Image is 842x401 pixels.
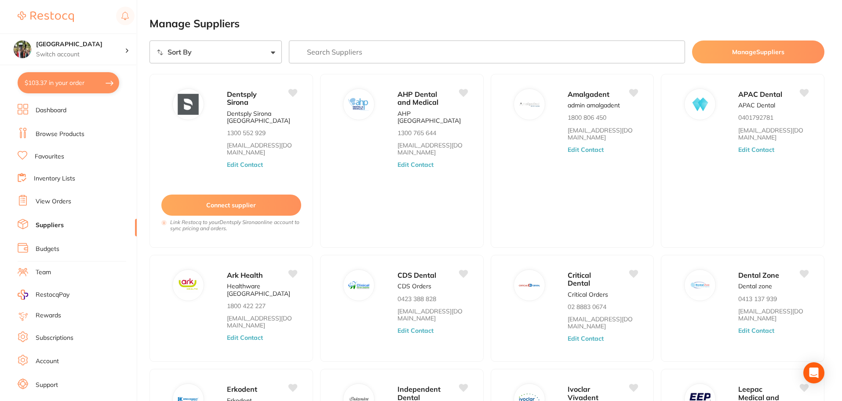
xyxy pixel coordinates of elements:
[568,146,604,153] button: Edit Contact
[227,334,263,341] button: Edit Contact
[36,381,58,390] a: Support
[397,142,467,156] a: [EMAIL_ADDRESS][DOMAIN_NAME]
[178,275,199,296] img: Ark Health
[14,40,31,58] img: Wanneroo Dental Centre
[36,334,73,342] a: Subscriptions
[397,90,438,107] span: AHP Dental and Medical
[227,90,257,107] span: Dentsply Sirona
[397,129,436,136] p: 1300 765 644
[36,291,69,299] span: RestocqPay
[397,308,467,322] a: [EMAIL_ADDRESS][DOMAIN_NAME]
[34,174,75,183] a: Inventory Lists
[36,106,66,115] a: Dashboard
[689,275,711,296] img: Dental Zone
[397,161,434,168] button: Edit Contact
[227,283,297,297] p: Healthware [GEOGRAPHIC_DATA]
[35,152,64,161] a: Favourites
[692,40,824,63] button: ManageSuppliers
[18,7,74,27] a: Restocq Logo
[36,50,125,59] p: Switch account
[18,290,69,300] a: RestocqPay
[568,114,606,121] p: 1800 806 450
[36,245,59,254] a: Budgets
[738,283,772,290] p: Dental zone
[18,72,119,93] button: $103.37 in your order
[519,94,540,115] img: Amalgadent
[803,362,824,383] div: Open Intercom Messenger
[36,130,84,139] a: Browse Products
[519,275,540,296] img: Critical Dental
[227,142,297,156] a: [EMAIL_ADDRESS][DOMAIN_NAME]
[568,271,591,287] span: Critical Dental
[227,315,297,329] a: [EMAIL_ADDRESS][DOMAIN_NAME]
[36,40,125,49] h4: Wanneroo Dental Centre
[568,316,638,330] a: [EMAIL_ADDRESS][DOMAIN_NAME]
[348,275,369,296] img: CDS Dental
[36,357,59,366] a: Account
[568,291,608,298] p: Critical Orders
[348,94,369,115] img: AHP Dental and Medical
[227,271,263,280] span: Ark Health
[738,127,808,141] a: [EMAIL_ADDRESS][DOMAIN_NAME]
[178,94,199,115] img: Dentsply Sirona
[689,94,711,115] img: APAC Dental
[170,219,301,232] i: Link Restocq to your Dentsply Sirona online account to sync pricing and orders.
[397,327,434,334] button: Edit Contact
[568,127,638,141] a: [EMAIL_ADDRESS][DOMAIN_NAME]
[36,221,64,230] a: Suppliers
[161,195,301,216] button: Connect supplier
[227,129,266,136] p: 1300 552 929
[18,290,28,300] img: RestocqPay
[36,197,71,206] a: View Orders
[738,114,773,121] p: 0401792781
[738,90,782,99] span: APAC Dental
[568,335,604,342] button: Edit Contact
[227,110,297,124] p: Dentsply Sirona [GEOGRAPHIC_DATA]
[18,11,74,22] img: Restocq Logo
[149,18,824,30] h2: Manage Suppliers
[36,268,51,277] a: Team
[397,110,467,124] p: AHP [GEOGRAPHIC_DATA]
[738,327,774,334] button: Edit Contact
[36,311,61,320] a: Rewards
[568,90,609,99] span: Amalgadent
[397,271,436,280] span: CDS Dental
[397,283,431,290] p: CDS Orders
[397,295,436,302] p: 0423 388 828
[738,102,775,109] p: APAC Dental
[738,295,777,302] p: 0413 137 939
[227,385,257,394] span: Erkodent
[738,308,808,322] a: [EMAIL_ADDRESS][DOMAIN_NAME]
[568,102,620,109] p: admin amalgadent
[227,161,263,168] button: Edit Contact
[227,302,266,309] p: 1800 422 227
[738,146,774,153] button: Edit Contact
[738,271,779,280] span: Dental Zone
[568,303,606,310] p: 02 8883 0674
[289,40,685,63] input: Search Suppliers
